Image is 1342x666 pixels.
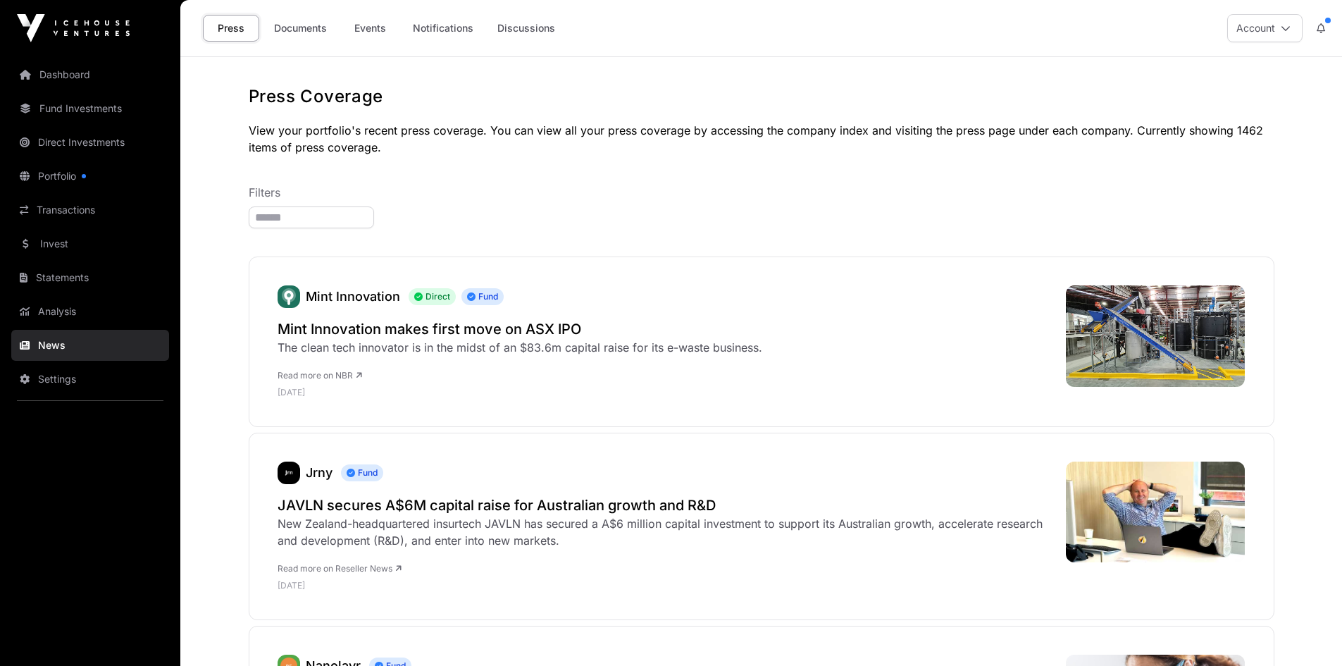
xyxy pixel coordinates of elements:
[278,580,1052,591] p: [DATE]
[278,285,300,308] img: Mint.svg
[461,288,504,305] span: Fund
[249,122,1274,156] p: View your portfolio's recent press coverage. You can view all your press coverage by accessing th...
[278,462,300,484] a: Jrny
[278,370,362,381] a: Read more on NBR
[11,364,169,395] a: Settings
[1272,598,1342,666] iframe: Chat Widget
[11,127,169,158] a: Direct Investments
[249,85,1274,108] h1: Press Coverage
[11,195,169,226] a: Transactions
[341,464,383,481] span: Fund
[17,14,130,42] img: Icehouse Ventures Logo
[249,184,1274,201] p: Filters
[265,15,336,42] a: Documents
[278,563,402,574] a: Read more on Reseller News
[278,462,300,484] img: jrny148.png
[306,289,400,304] a: Mint Innovation
[1066,462,1245,562] img: 4067502-0-12102500-1759452043-David-Leach.jpg
[11,161,169,192] a: Portfolio
[11,296,169,327] a: Analysis
[278,495,1052,515] a: JAVLN secures A$6M capital raise for Australian growth and R&D
[278,387,762,398] p: [DATE]
[278,285,300,308] a: Mint Innovation
[409,288,456,305] span: Direct
[203,15,259,42] a: Press
[404,15,483,42] a: Notifications
[1066,285,1245,387] img: mint-innovation-hammer-mill-.jpeg
[488,15,564,42] a: Discussions
[278,319,762,339] a: Mint Innovation makes first move on ASX IPO
[306,465,333,480] a: Jrny
[278,515,1052,549] div: New Zealand-headquartered insurtech JAVLN has secured a A$6 million capital investment to support...
[278,339,762,356] div: The clean tech innovator is in the midst of an $83.6m capital raise for its e-waste business.
[11,59,169,90] a: Dashboard
[11,262,169,293] a: Statements
[11,228,169,259] a: Invest
[342,15,398,42] a: Events
[11,330,169,361] a: News
[11,93,169,124] a: Fund Investments
[1227,14,1303,42] button: Account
